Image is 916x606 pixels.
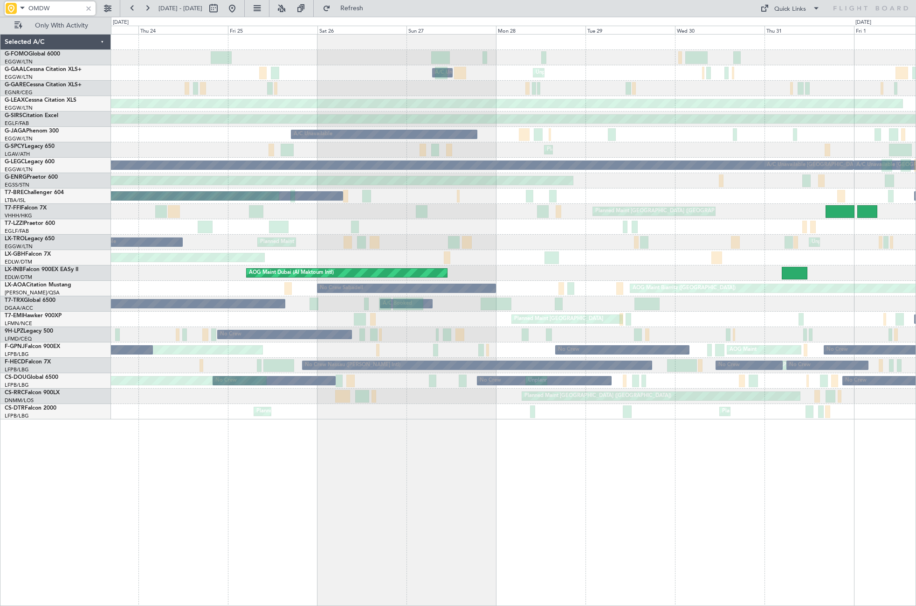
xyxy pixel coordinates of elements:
[5,113,22,118] span: G-SIRS
[558,343,579,357] div: No Crew
[5,282,26,288] span: LX-AOA
[294,127,332,141] div: A/C Unavailable
[5,190,64,195] a: T7-BREChallenger 604
[5,390,25,396] span: CS-RRC
[5,151,30,158] a: LGAV/ATH
[480,374,501,388] div: No Crew
[5,328,53,334] a: 9H-LPZLegacy 500
[845,374,867,388] div: No Crew
[5,382,29,389] a: LFPB/LBG
[5,351,29,358] a: LFPB/LBG
[528,374,682,388] div: Unplanned Maint [GEOGRAPHIC_DATA] ([GEOGRAPHIC_DATA])
[5,320,32,327] a: LFMN/NCE
[320,281,363,295] div: No Crew Sabadell
[5,289,60,296] a: [PERSON_NAME]/QSA
[5,397,34,404] a: DNMM/LOS
[5,144,25,149] span: G-SPCY
[5,128,59,134] a: G-JAGAPhenom 300
[5,335,32,342] a: LFMD/CEQ
[5,197,26,204] a: LTBA/ISL
[5,205,21,211] span: T7-FFI
[138,26,228,34] div: Thu 24
[5,174,58,180] a: G-ENRGPraetor 600
[5,58,33,65] a: EGGW/LTN
[10,18,101,33] button: Only With Activity
[24,22,98,29] span: Only With Activity
[220,327,241,341] div: No Crew
[5,228,29,235] a: EGLF/FAB
[585,26,675,34] div: Tue 29
[5,236,25,242] span: LX-TRO
[5,344,60,349] a: F-GPNJFalcon 900EX
[5,166,33,173] a: EGGW/LTN
[5,313,62,319] a: T7-EMIHawker 900XP
[5,190,24,195] span: T7-BRE
[5,236,55,242] a: LX-TROLegacy 650
[5,267,23,272] span: LX-INB
[5,174,27,180] span: G-ENRG
[5,98,76,103] a: G-LEAXCessna Citation XLS
[5,181,29,188] a: EGSS/STN
[722,404,826,418] div: Planned Maint Nice ([GEOGRAPHIC_DATA])
[5,212,32,219] a: VHHH/HKG
[158,4,202,13] span: [DATE] - [DATE]
[260,235,407,249] div: Planned Maint [GEOGRAPHIC_DATA] ([GEOGRAPHIC_DATA])
[5,251,51,257] a: LX-GBHFalcon 7X
[514,312,603,326] div: Planned Maint [GEOGRAPHIC_DATA]
[5,258,32,265] a: EDLW/DTM
[5,251,25,257] span: LX-GBH
[756,1,825,16] button: Quick Links
[5,243,33,250] a: EGGW/LTN
[633,281,736,295] div: AOG Maint Biarritz ([GEOGRAPHIC_DATA])
[764,26,854,34] div: Thu 31
[406,26,496,34] div: Sun 27
[5,375,27,380] span: CS-DOU
[5,305,33,312] a: DGAA/ACC
[5,205,47,211] a: T7-FFIFalcon 7X
[5,82,82,88] a: G-GARECessna Citation XLS+
[5,282,71,288] a: LX-AOACitation Mustang
[5,274,32,281] a: EDLW/DTM
[595,204,751,218] div: Planned Maint [GEOGRAPHIC_DATA] ([GEOGRAPHIC_DATA] Intl)
[5,51,28,57] span: G-FOMO
[249,266,334,280] div: AOG Maint Dubai (Al Maktoum Intl)
[5,267,78,272] a: LX-INBFalcon 900EX EASy II
[317,26,407,34] div: Sat 26
[256,404,392,418] div: Planned Maint [PERSON_NAME] ([GEOGRAPHIC_DATA])
[774,5,806,14] div: Quick Links
[5,221,24,226] span: T7-LZZI
[5,98,25,103] span: G-LEAX
[5,359,25,365] span: F-HECD
[5,74,33,81] a: EGGW/LTN
[5,159,25,165] span: G-LEGC
[5,405,25,411] span: CS-DTR
[524,389,671,403] div: Planned Maint [GEOGRAPHIC_DATA] ([GEOGRAPHIC_DATA])
[5,128,26,134] span: G-JAGA
[113,19,129,27] div: [DATE]
[318,1,374,16] button: Refresh
[5,298,24,303] span: T7-TRX
[855,19,871,27] div: [DATE]
[5,366,29,373] a: LFPB/LBG
[332,5,372,12] span: Refresh
[5,67,26,72] span: G-GAAL
[675,26,764,34] div: Wed 30
[5,344,25,349] span: F-GPNJ
[5,375,58,380] a: CS-DOUGlobal 6500
[730,343,757,357] div: AOG Maint
[826,343,848,357] div: No Crew
[5,159,55,165] a: G-LEGCLegacy 600
[5,89,33,96] a: EGNR/CEG
[5,144,55,149] a: G-SPCYLegacy 650
[5,67,82,72] a: G-GAALCessna Citation XLS+
[789,358,811,372] div: No Crew
[5,313,23,319] span: T7-EMI
[28,1,82,15] input: Airport
[5,135,33,142] a: EGGW/LTN
[228,26,317,34] div: Fri 25
[5,359,51,365] a: F-HECDFalcon 7X
[5,113,58,118] a: G-SIRSCitation Excel
[5,328,23,334] span: 9H-LPZ
[5,298,55,303] a: T7-TRXGlobal 6500
[5,104,33,111] a: EGGW/LTN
